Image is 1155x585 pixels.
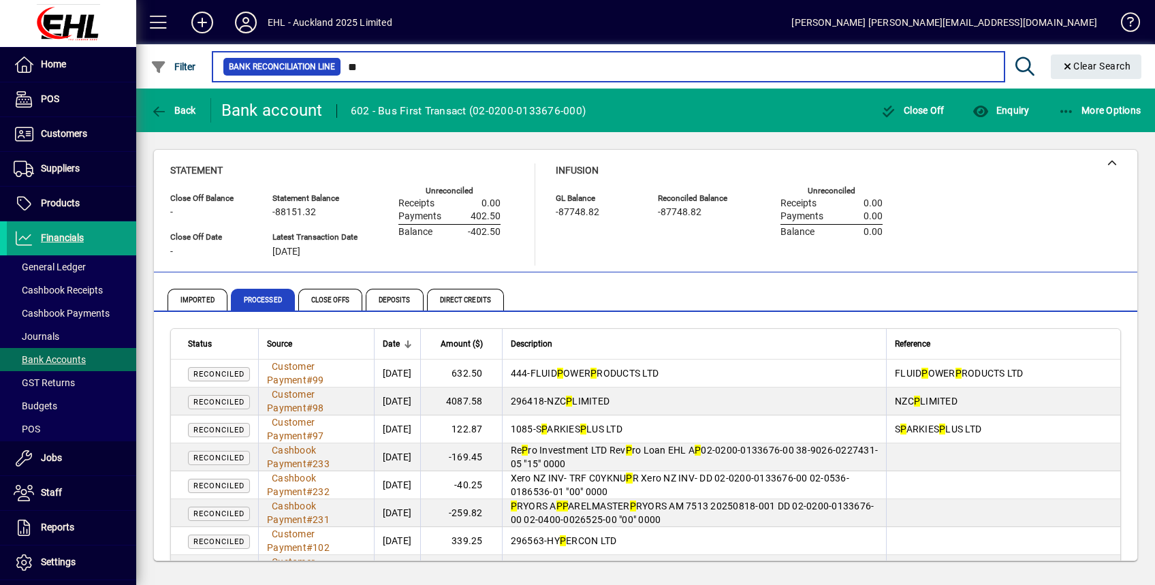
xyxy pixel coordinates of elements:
a: Customers [7,117,136,151]
label: Unreconciled [808,187,855,195]
span: Latest Transaction Date [272,233,358,242]
span: - [544,396,547,407]
td: [DATE] [374,388,420,415]
div: [PERSON_NAME] [PERSON_NAME][EMAIL_ADDRESS][DOMAIN_NAME] [791,12,1097,33]
span: Reconciled [193,454,244,462]
span: 0.00 [864,211,883,222]
span: HY ERCON LTD [547,535,616,546]
a: Customer Payment#99 [267,359,329,388]
div: 602 - Bus First Transact (02-0200-0133676-000) [351,100,586,122]
span: Back [151,105,196,116]
button: Close Off [877,98,948,123]
span: - [170,207,173,218]
span: # [306,514,313,525]
span: Customers [41,128,87,139]
td: 4087.58 [420,388,502,415]
span: Statement Balance [272,194,358,203]
a: Budgets [7,394,136,417]
span: Suppliers [41,163,80,174]
span: Payments [780,211,823,222]
td: [DATE] [374,443,420,471]
span: Reconciled [193,481,244,490]
em: P [939,424,945,434]
span: Cashbook Payment [267,473,316,497]
span: FLUID OWER RODUCTS LTD [895,368,1024,379]
span: Financials [41,232,84,243]
a: General Ledger [7,255,136,279]
span: Cashbook Payment [267,445,316,469]
span: S ARKIES LUS LTD [895,424,981,434]
td: -40.25 [420,471,502,499]
span: Reports [41,522,74,533]
div: Bank account [221,99,323,121]
span: 233 [313,458,330,469]
span: Customer Payment [267,528,315,553]
a: Customer Payment#97 [267,415,329,443]
span: Settings [41,556,76,567]
span: Amount ($) [441,336,483,351]
span: NZC LIMITED [895,396,958,407]
span: Receipts [780,198,817,209]
span: 99 [313,375,324,385]
span: # [306,542,313,553]
span: Balance [398,227,432,238]
span: 1085 [511,424,533,434]
em: P [566,396,572,407]
a: Customer Payment [267,554,334,583]
button: Profile [224,10,268,35]
a: Reports [7,511,136,545]
em: P [511,501,517,511]
td: [DATE] [374,415,420,443]
span: Processed [231,289,295,311]
a: Jobs [7,441,136,475]
em: P [626,445,632,456]
span: # [306,486,313,497]
span: Enquiry [972,105,1029,116]
span: 0.00 [481,198,501,209]
div: Status [188,336,250,351]
button: More Options [1055,98,1145,123]
em: P [563,501,568,511]
span: Date [383,336,400,351]
em: P [590,368,597,379]
span: Source [267,336,292,351]
td: [DATE] [374,527,420,555]
button: Clear [1051,54,1142,79]
span: 0.00 [864,227,883,238]
span: GST Returns [14,377,75,388]
span: GL Balance [556,194,637,203]
td: 3915.75 [420,555,502,583]
span: Close Off Date [170,233,252,242]
span: 97 [313,430,324,441]
button: Enquiry [969,98,1032,123]
a: Home [7,48,136,82]
span: Cashbook Receipts [14,285,103,296]
span: Reconciled [193,370,244,379]
span: - [170,247,173,257]
span: Xero NZ INV- TRF C0YKNU R Xero NZ INV- DD 02-0200-0133676-00 02-0536-0186536-01 "00" 0000 [511,473,849,497]
a: Cashbook Payment#232 [267,471,334,499]
em: P [695,445,701,456]
span: 296563 [511,535,545,546]
a: Staff [7,476,136,510]
td: 122.87 [420,415,502,443]
span: Customer Payment [267,389,315,413]
span: General Ledger [14,262,86,272]
span: 98 [313,402,324,413]
span: Home [41,59,66,69]
span: POS [14,424,40,434]
a: Bank Accounts [7,348,136,371]
a: Cashbook Payment#233 [267,443,334,471]
span: Reconciled [193,426,244,434]
em: P [522,445,528,456]
span: Reconciled [193,509,244,518]
a: Products [7,187,136,221]
span: FLUID OWER RODUCTS LTD [531,368,659,379]
a: Cashbook Receipts [7,279,136,302]
em: P [955,368,962,379]
div: Reference [895,336,1103,351]
span: -87748.82 [556,207,599,218]
span: Clear Search [1062,61,1131,72]
span: Jobs [41,452,62,463]
td: [DATE] [374,555,420,583]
